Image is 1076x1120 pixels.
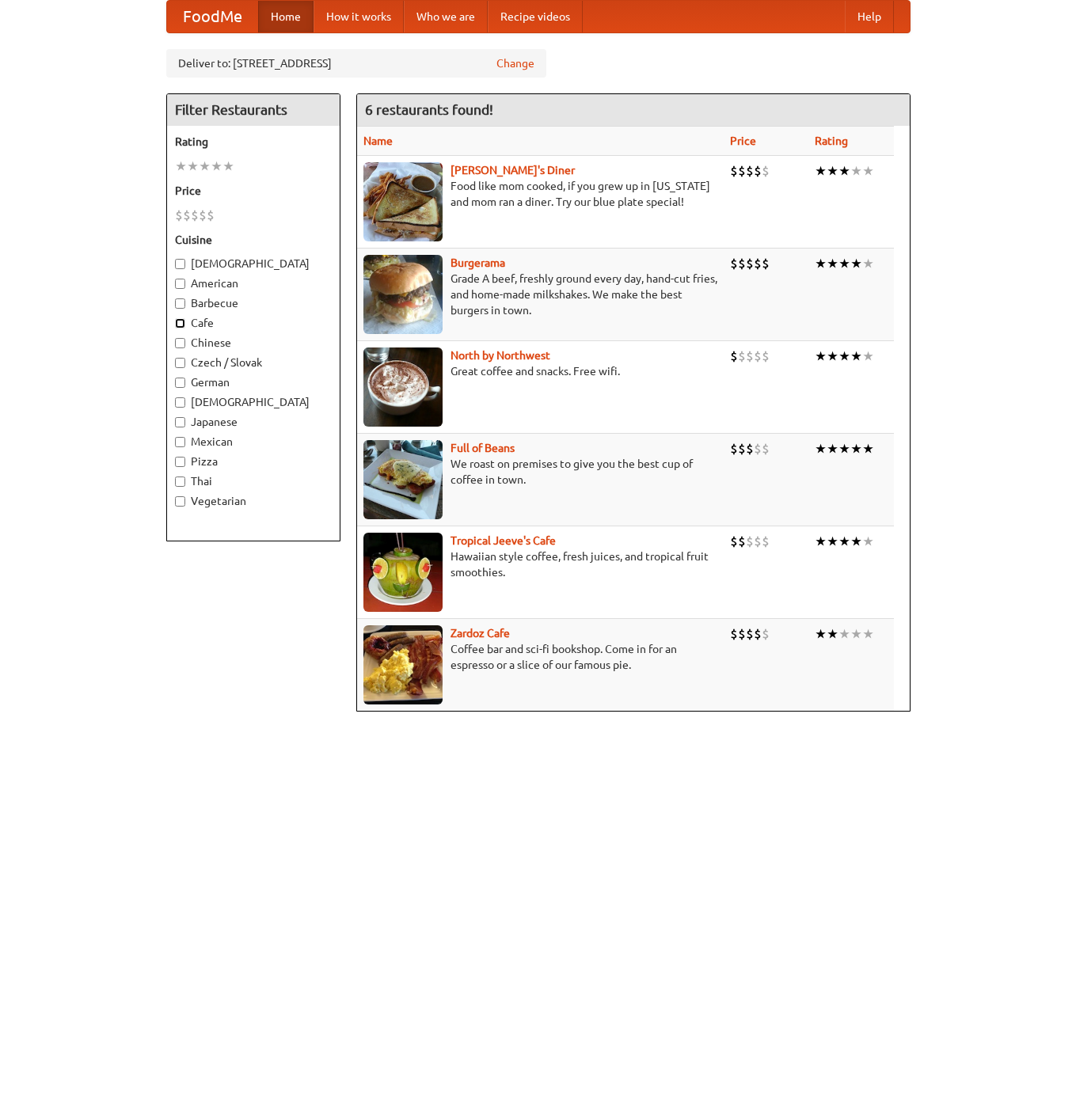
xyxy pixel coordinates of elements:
[207,207,215,224] li: $
[363,178,717,210] p: Food like mom cooked, if you grew up in [US_STATE] and mom ran a diner. Try our blue plate special!
[754,625,762,643] li: $
[850,440,862,457] li: ★
[175,183,332,199] h5: Price
[762,533,770,550] li: $
[175,476,185,487] input: Thai
[363,271,717,318] p: Grade A beef, freshly ground every day, hand-cut fries, and home-made milkshakes. We make the bes...
[175,259,185,269] input: [DEMOGRAPHIC_DATA]
[827,162,838,180] li: ★
[838,533,850,550] li: ★
[363,533,443,612] img: jeeves.jpg
[838,162,850,180] li: ★
[451,349,550,362] a: North by Northwest
[167,1,258,32] a: FoodMe
[815,135,848,147] a: Rating
[211,158,222,175] li: ★
[827,255,838,272] li: ★
[850,162,862,180] li: ★
[175,207,183,224] li: $
[862,625,874,643] li: ★
[762,255,770,272] li: $
[187,158,199,175] li: ★
[363,625,443,704] img: zardoz.jpg
[175,374,332,390] label: German
[175,434,332,450] label: Mexican
[363,347,443,427] img: north.jpg
[730,255,738,272] li: $
[754,533,762,550] li: $
[754,162,762,180] li: $
[746,533,754,550] li: $
[746,440,754,457] li: $
[862,347,874,365] li: ★
[754,440,762,457] li: $
[746,162,754,180] li: $
[175,338,185,348] input: Chinese
[175,318,185,328] input: Cafe
[199,207,207,224] li: $
[850,347,862,365] li: ★
[762,625,770,643] li: $
[175,473,332,489] label: Thai
[175,437,185,447] input: Mexican
[166,49,546,78] div: Deliver to: [STREET_ADDRESS]
[363,255,443,334] img: burgerama.jpg
[175,232,332,248] h5: Cuisine
[838,440,850,457] li: ★
[451,256,505,269] a: Burgerama
[827,440,838,457] li: ★
[738,440,746,457] li: $
[862,162,874,180] li: ★
[738,533,746,550] li: $
[746,625,754,643] li: $
[175,417,185,427] input: Japanese
[175,397,185,408] input: [DEMOGRAPHIC_DATA]
[762,347,770,365] li: $
[314,1,404,32] a: How it works
[850,625,862,643] li: ★
[488,1,583,32] a: Recipe videos
[365,102,493,117] ng-pluralize: 6 restaurants found!
[451,442,515,454] a: Full of Beans
[167,94,340,126] h4: Filter Restaurants
[815,162,827,180] li: ★
[451,534,556,547] a: Tropical Jeeve's Cafe
[730,440,738,457] li: $
[827,533,838,550] li: ★
[363,549,717,580] p: Hawaiian style coffee, fresh juices, and tropical fruit smoothies.
[815,625,827,643] li: ★
[363,135,393,147] a: Name
[827,347,838,365] li: ★
[738,162,746,180] li: $
[199,158,211,175] li: ★
[175,496,185,507] input: Vegetarian
[175,394,332,410] label: [DEMOGRAPHIC_DATA]
[175,275,332,291] label: American
[191,207,199,224] li: $
[175,134,332,150] h5: Rating
[451,164,575,177] a: [PERSON_NAME]'s Diner
[183,207,191,224] li: $
[175,355,332,370] label: Czech / Slovak
[222,158,234,175] li: ★
[175,335,332,351] label: Chinese
[363,440,443,519] img: beans.jpg
[730,135,756,147] a: Price
[738,347,746,365] li: $
[762,162,770,180] li: $
[363,162,443,241] img: sallys.jpg
[746,347,754,365] li: $
[738,255,746,272] li: $
[363,641,717,673] p: Coffee bar and sci-fi bookshop. Come in for an espresso or a slice of our famous pie.
[175,378,185,388] input: German
[451,627,510,640] a: Zardoz Cafe
[175,414,332,430] label: Japanese
[258,1,314,32] a: Home
[363,456,717,488] p: We roast on premises to give you the best cup of coffee in town.
[862,440,874,457] li: ★
[175,298,185,309] input: Barbecue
